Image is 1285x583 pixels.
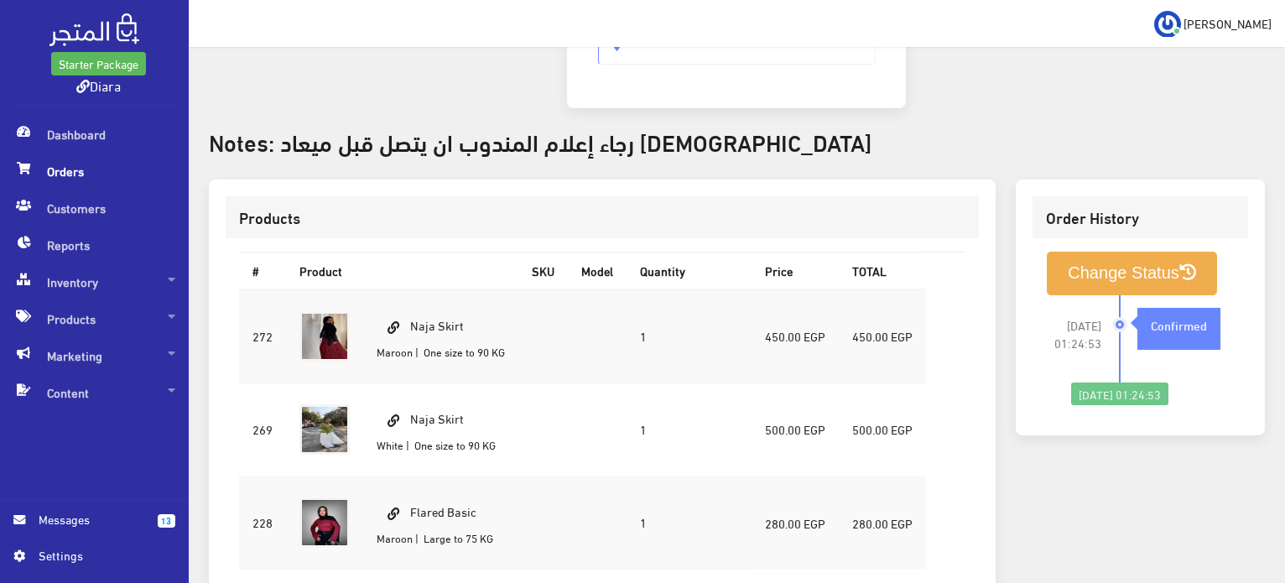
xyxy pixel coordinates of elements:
th: # [239,253,286,289]
span: Messages [39,510,144,528]
div: [DATE] 01:24:53 [1071,383,1168,406]
span: Inventory [13,263,175,300]
th: TOTAL [839,253,926,289]
small: | Large to 75 KG [415,528,493,548]
td: 272 [239,289,286,383]
td: 280.00 EGP [752,476,839,570]
span: Content [13,374,175,411]
span: Reports [13,226,175,263]
td: 269 [239,383,286,476]
td: 1 [627,289,752,383]
a: ... [PERSON_NAME] [1154,10,1272,37]
h3: Order History [1046,210,1235,226]
a: 13 Messages [13,510,175,546]
small: | One size to 90 KG [406,435,496,455]
td: Naja Skirt [363,383,518,476]
td: Flared Basic [363,476,518,570]
span: [DATE] 01:24:53 [1046,316,1101,353]
img: ... [1154,11,1181,38]
td: 500.00 EGP [839,383,926,476]
td: 450.00 EGP [839,289,926,383]
a: Settings [13,546,175,573]
td: 1 [627,383,752,476]
small: White [377,435,403,455]
td: 1 [627,476,752,570]
small: | One size to 90 KG [415,341,505,362]
span: Products [13,300,175,337]
td: 280.00 EGP [839,476,926,570]
iframe: Drift Widget Chat Controller [1201,468,1265,532]
span: Orders [13,153,175,190]
strong: Confirmed [1151,315,1207,334]
button: Change Status [1047,252,1217,294]
img: . [49,13,139,46]
h3: Products [239,210,965,226]
td: 228 [239,476,286,570]
span: Marketing [13,337,175,374]
td: Naja Skirt [363,289,518,383]
h3: Notes: رجاء إعلام المندوب ان يتصل قبل ميعاد [DEMOGRAPHIC_DATA] [209,128,1265,154]
span: Customers [13,190,175,226]
td: 450.00 EGP [752,289,839,383]
span: Dashboard [13,116,175,153]
th: SKU [518,253,568,289]
span: [PERSON_NAME] [1184,13,1272,34]
small: Maroon [377,341,413,362]
a: Diara [76,73,121,97]
a: Starter Package [51,52,146,75]
th: Model [568,253,627,289]
span: Settings [39,546,161,565]
th: Quantity [627,253,752,289]
td: 500.00 EGP [752,383,839,476]
th: Price [752,253,839,289]
small: Maroon [377,528,413,548]
th: Product [286,253,518,289]
span: 13 [158,514,175,528]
